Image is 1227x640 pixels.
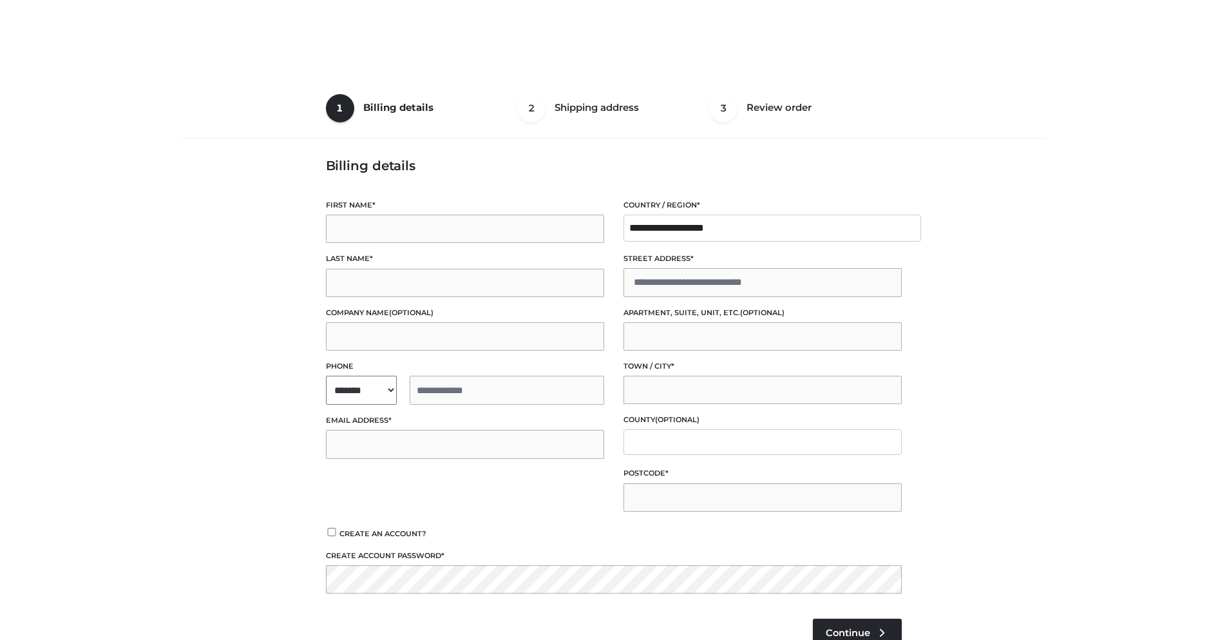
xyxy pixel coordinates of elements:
[389,308,433,317] span: (optional)
[623,253,902,265] label: Street address
[326,253,604,265] label: Last name
[326,199,604,211] label: First name
[623,467,902,480] label: Postcode
[326,550,902,562] label: Create account password
[709,94,737,122] span: 3
[339,529,426,538] span: Create an account?
[517,94,546,122] span: 2
[326,360,604,373] label: Phone
[826,627,870,639] span: Continue
[555,101,639,113] span: Shipping address
[747,101,812,113] span: Review order
[623,199,902,211] label: Country / Region
[623,307,902,319] label: Apartment, suite, unit, etc.
[740,308,785,317] span: (optional)
[326,94,354,122] span: 1
[326,307,604,319] label: Company name
[326,528,338,536] input: Create an account?
[326,158,902,173] h3: Billing details
[363,101,433,113] span: Billing details
[623,414,902,426] label: County
[655,415,699,424] span: (optional)
[326,414,604,427] label: Email address
[623,360,902,373] label: Town / City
